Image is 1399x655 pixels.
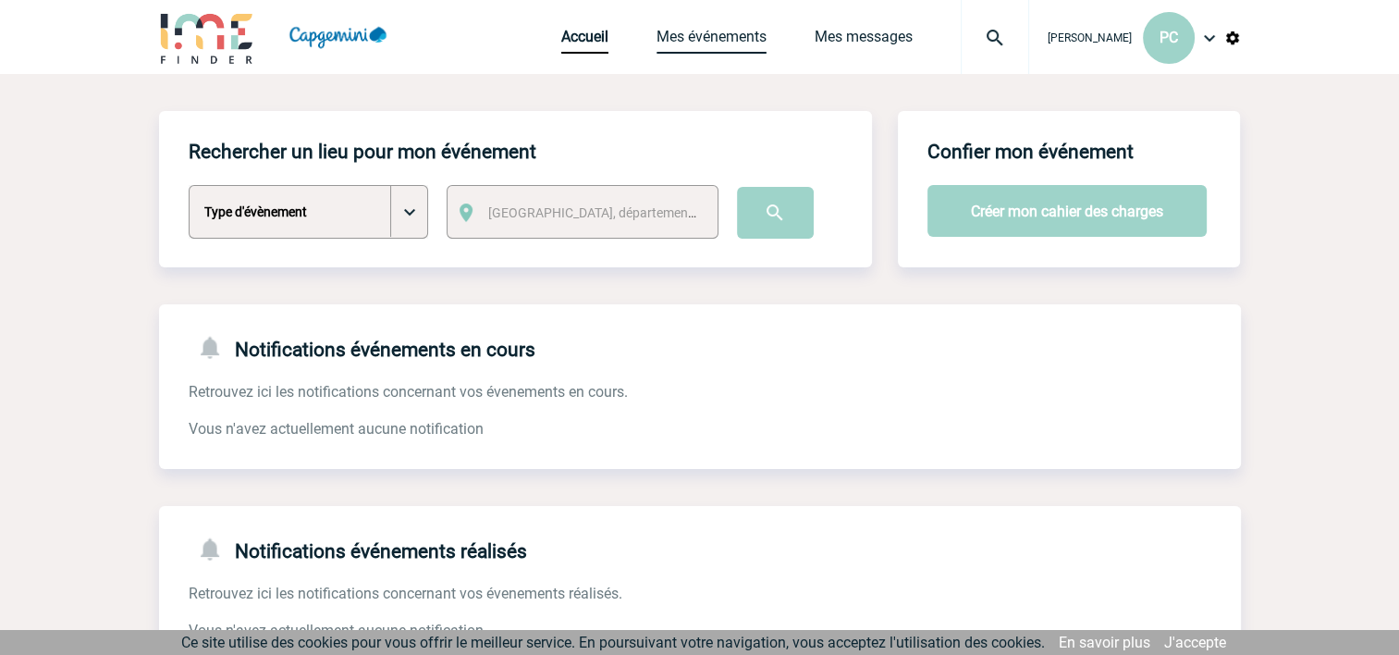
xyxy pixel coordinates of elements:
[159,11,255,64] img: IME-Finder
[181,634,1045,651] span: Ce site utilise des cookies pour vous offrir le meilleur service. En poursuivant votre navigation...
[561,28,608,54] a: Accueil
[189,383,628,401] span: Retrouvez ici les notifications concernant vos évenements en cours.
[189,141,536,163] h4: Rechercher un lieu pour mon événement
[1160,29,1178,46] span: PC
[657,28,767,54] a: Mes événements
[1164,634,1226,651] a: J'accepte
[927,185,1207,237] button: Créer mon cahier des charges
[189,420,484,438] span: Vous n'avez actuellement aucune notification
[189,334,535,361] h4: Notifications événements en cours
[737,187,814,239] input: Submit
[927,141,1134,163] h4: Confier mon événement
[189,622,484,639] span: Vous n'avez actuellement aucune notification
[1059,634,1150,651] a: En savoir plus
[488,205,745,220] span: [GEOGRAPHIC_DATA], département, région...
[196,536,235,562] img: notifications-24-px-g.png
[815,28,913,54] a: Mes messages
[189,585,622,602] span: Retrouvez ici les notifications concernant vos évenements réalisés.
[196,334,235,361] img: notifications-24-px-g.png
[1048,31,1132,44] span: [PERSON_NAME]
[189,536,527,562] h4: Notifications événements réalisés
